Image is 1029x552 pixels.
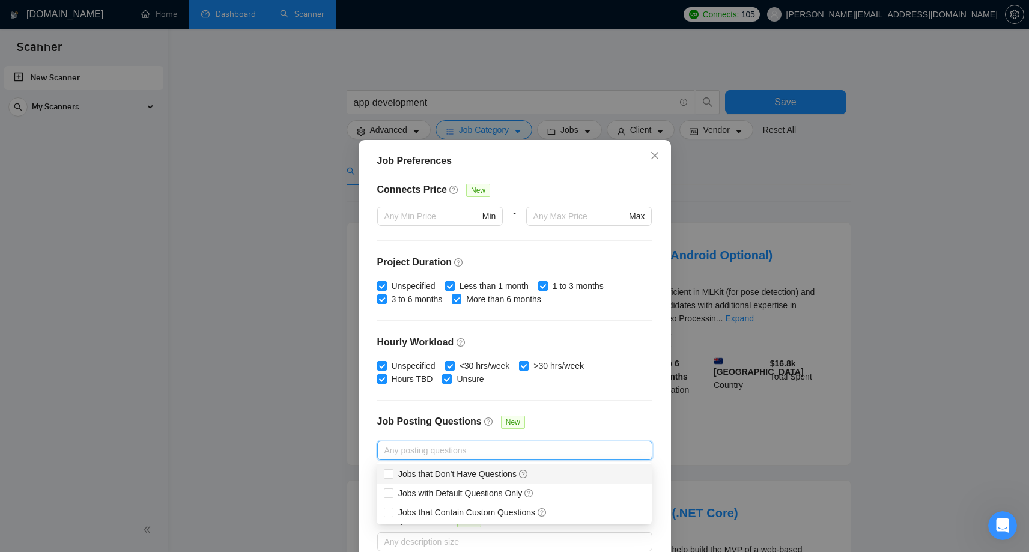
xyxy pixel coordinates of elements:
span: question-circle [519,469,529,479]
iframe: Intercom live chat [988,511,1017,540]
span: 1 to 3 months [548,279,609,293]
h4: Project Duration [377,255,652,270]
span: Unsure [452,372,488,386]
div: Job Preferences [377,154,652,168]
span: question-circle [524,488,534,498]
span: Jobs that Contain Custom Questions [398,508,547,517]
div: - [503,207,526,240]
span: >30 hrs/week [529,359,589,372]
span: Unspecified [387,359,440,372]
span: question-circle [457,338,466,347]
span: New [501,416,525,429]
span: 3 to 6 months [387,293,448,306]
span: Unspecified [387,279,440,293]
span: Jobs that Don’t Have Questions [398,469,529,479]
span: Hours TBD [387,372,438,386]
span: Min [482,210,496,223]
span: Less than 1 month [455,279,533,293]
h4: Hourly Workload [377,335,652,350]
span: <30 hrs/week [455,359,515,372]
span: close [650,151,660,160]
span: Jobs with Default Questions Only [398,488,534,498]
h4: Job Posting Questions [377,414,482,429]
h4: Connects Price [377,183,447,197]
span: question-circle [454,258,464,267]
span: Max [629,210,645,223]
input: Any Max Price [533,210,627,223]
span: More than 6 months [461,293,546,306]
span: question-circle [449,185,459,195]
span: New [466,184,490,197]
button: Close [639,140,671,172]
input: Any Min Price [384,210,480,223]
span: question-circle [538,508,547,517]
span: question-circle [484,417,494,426]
